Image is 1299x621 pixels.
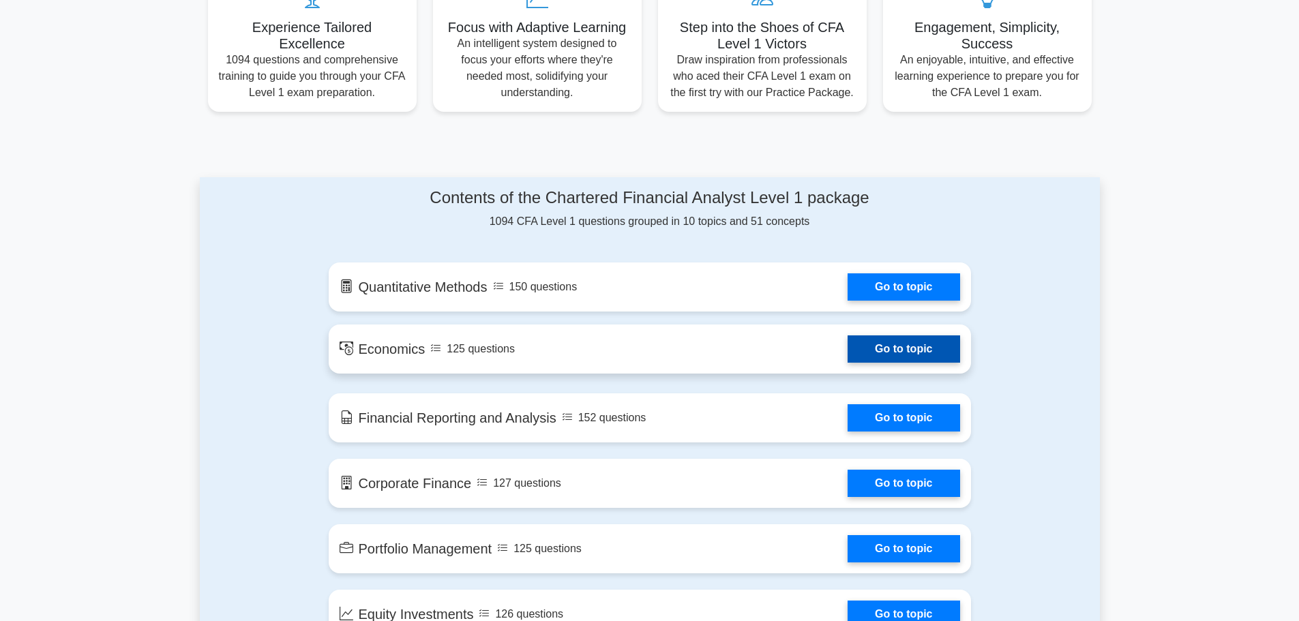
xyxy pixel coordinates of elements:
[848,404,959,431] a: Go to topic
[329,188,971,230] div: 1094 CFA Level 1 questions grouped in 10 topics and 51 concepts
[329,188,971,208] h4: Contents of the Chartered Financial Analyst Level 1 package
[669,52,856,101] p: Draw inspiration from professionals who aced their CFA Level 1 exam on the first try with our Pra...
[894,19,1081,52] h5: Engagement, Simplicity, Success
[848,470,959,497] a: Go to topic
[848,273,959,301] a: Go to topic
[219,19,406,52] h5: Experience Tailored Excellence
[444,35,631,101] p: An intelligent system designed to focus your efforts where they're needed most, solidifying your ...
[848,535,959,562] a: Go to topic
[848,335,959,363] a: Go to topic
[669,19,856,52] h5: Step into the Shoes of CFA Level 1 Victors
[219,52,406,101] p: 1094 questions and comprehensive training to guide you through your CFA Level 1 exam preparation.
[444,19,631,35] h5: Focus with Adaptive Learning
[894,52,1081,101] p: An enjoyable, intuitive, and effective learning experience to prepare you for the CFA Level 1 exam.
